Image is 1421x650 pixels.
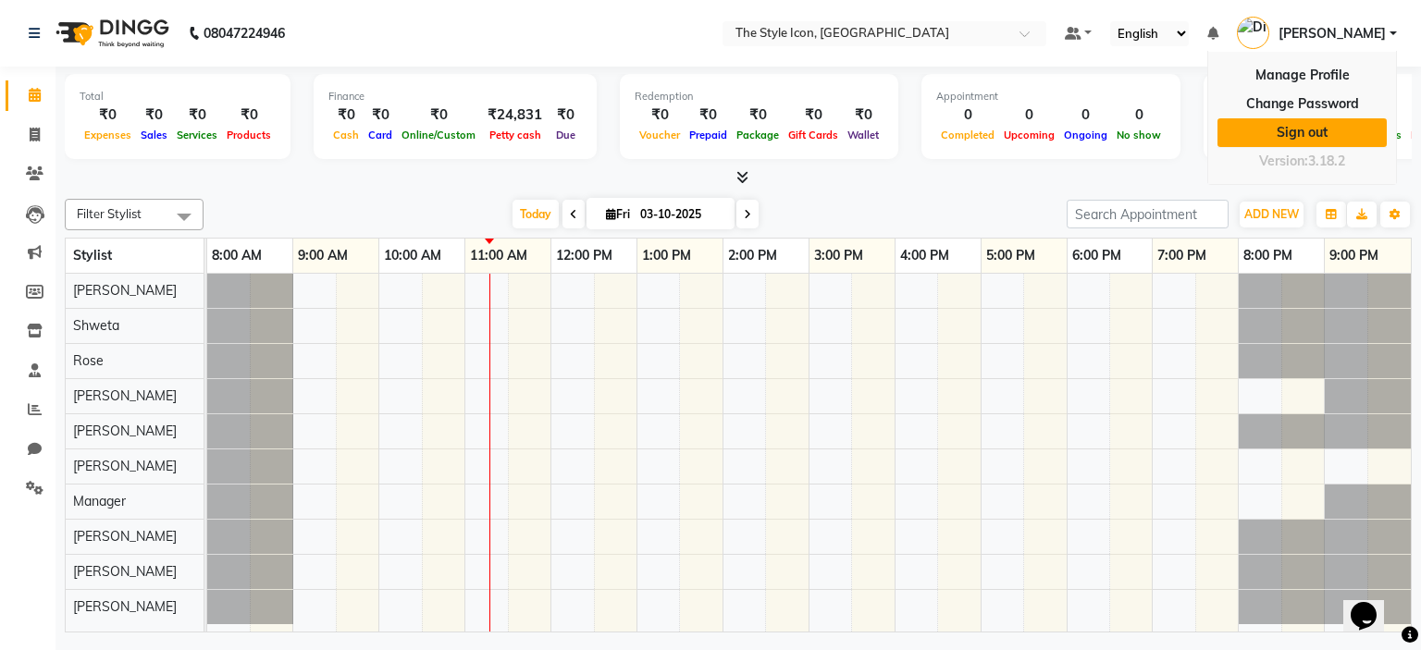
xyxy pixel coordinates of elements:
[293,242,352,269] a: 9:00 AM
[485,129,546,141] span: Petty cash
[635,129,685,141] span: Voucher
[843,129,883,141] span: Wallet
[999,129,1059,141] span: Upcoming
[364,104,397,126] div: ₹0
[635,201,727,228] input: 2025-10-03
[635,89,883,104] div: Redemption
[1059,104,1112,126] div: 0
[47,7,174,59] img: logo
[809,242,868,269] a: 3:00 PM
[550,104,582,126] div: ₹0
[207,242,266,269] a: 8:00 AM
[784,129,843,141] span: Gift Cards
[1217,90,1387,118] a: Change Password
[999,104,1059,126] div: 0
[723,242,782,269] a: 2:00 PM
[73,493,126,509] span: Manager
[936,89,1166,104] div: Appointment
[328,129,364,141] span: Cash
[73,247,112,264] span: Stylist
[936,129,999,141] span: Completed
[379,242,446,269] a: 10:00 AM
[73,282,177,299] span: [PERSON_NAME]
[364,129,397,141] span: Card
[1240,202,1304,227] button: ADD NEW
[1279,24,1386,43] span: [PERSON_NAME]
[1217,148,1387,175] div: Version:3.18.2
[328,104,364,126] div: ₹0
[397,104,480,126] div: ₹0
[1067,200,1229,228] input: Search Appointment
[685,129,732,141] span: Prepaid
[1217,118,1387,147] a: Sign out
[80,89,276,104] div: Total
[73,317,119,334] span: Shweta
[732,104,784,126] div: ₹0
[480,104,550,126] div: ₹24,831
[896,242,954,269] a: 4:00 PM
[637,242,696,269] a: 1:00 PM
[77,206,142,221] span: Filter Stylist
[80,104,136,126] div: ₹0
[843,104,883,126] div: ₹0
[172,104,222,126] div: ₹0
[80,129,136,141] span: Expenses
[1059,129,1112,141] span: Ongoing
[73,598,177,615] span: [PERSON_NAME]
[204,7,285,59] b: 08047224946
[222,104,276,126] div: ₹0
[136,129,172,141] span: Sales
[465,242,532,269] a: 11:00 AM
[222,129,276,141] span: Products
[784,104,843,126] div: ₹0
[172,129,222,141] span: Services
[1068,242,1126,269] a: 6:00 PM
[601,207,635,221] span: Fri
[397,129,480,141] span: Online/Custom
[73,423,177,439] span: [PERSON_NAME]
[1112,104,1166,126] div: 0
[73,458,177,474] span: [PERSON_NAME]
[1153,242,1211,269] a: 7:00 PM
[328,89,582,104] div: Finance
[1237,17,1269,49] img: Divyani
[685,104,732,126] div: ₹0
[73,387,177,404] span: [PERSON_NAME]
[1325,242,1383,269] a: 9:00 PM
[136,104,172,126] div: ₹0
[551,242,617,269] a: 12:00 PM
[73,563,177,580] span: [PERSON_NAME]
[1217,61,1387,90] a: Manage Profile
[936,104,999,126] div: 0
[73,352,104,369] span: Rose
[732,129,784,141] span: Package
[1244,207,1299,221] span: ADD NEW
[982,242,1040,269] a: 5:00 PM
[1239,242,1297,269] a: 8:00 PM
[513,200,559,228] span: Today
[635,104,685,126] div: ₹0
[1343,576,1402,632] iframe: chat widget
[73,528,177,545] span: [PERSON_NAME]
[551,129,580,141] span: Due
[1112,129,1166,141] span: No show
